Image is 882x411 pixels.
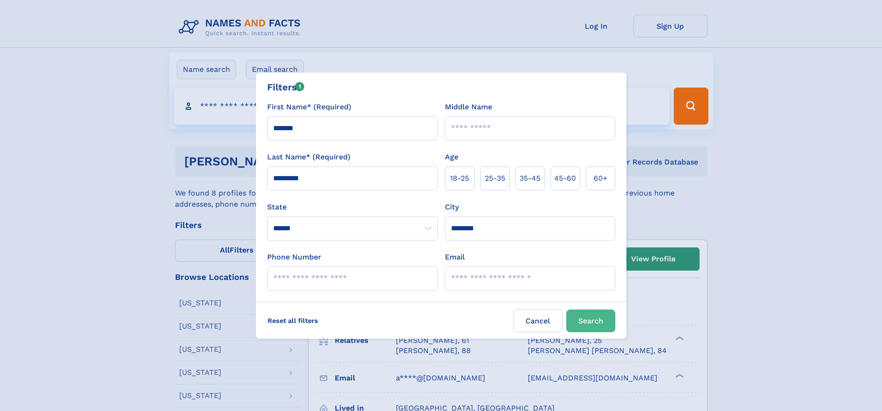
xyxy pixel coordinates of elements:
[450,173,469,184] span: 18‑25
[267,101,351,113] label: First Name* (Required)
[519,173,540,184] span: 35‑45
[267,252,321,263] label: Phone Number
[262,310,324,332] label: Reset all filters
[445,252,465,263] label: Email
[267,80,305,94] div: Filters
[267,152,350,163] label: Last Name* (Required)
[267,202,438,213] label: State
[566,310,615,332] button: Search
[445,101,492,113] label: Middle Name
[445,202,459,213] label: City
[554,173,576,184] span: 45‑60
[485,173,505,184] span: 25‑35
[445,152,458,163] label: Age
[594,173,607,184] span: 60+
[513,310,563,332] label: Cancel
